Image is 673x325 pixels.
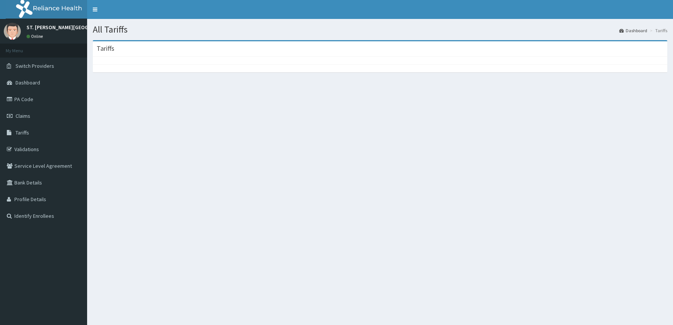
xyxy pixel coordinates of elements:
[16,129,29,136] span: Tariffs
[16,62,54,69] span: Switch Providers
[27,25,122,30] p: ST. [PERSON_NAME][GEOGRAPHIC_DATA]
[16,79,40,86] span: Dashboard
[16,112,30,119] span: Claims
[27,34,45,39] a: Online
[4,23,21,40] img: User Image
[97,45,114,52] h3: Tariffs
[648,27,667,34] li: Tariffs
[619,27,647,34] a: Dashboard
[93,25,667,34] h1: All Tariffs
